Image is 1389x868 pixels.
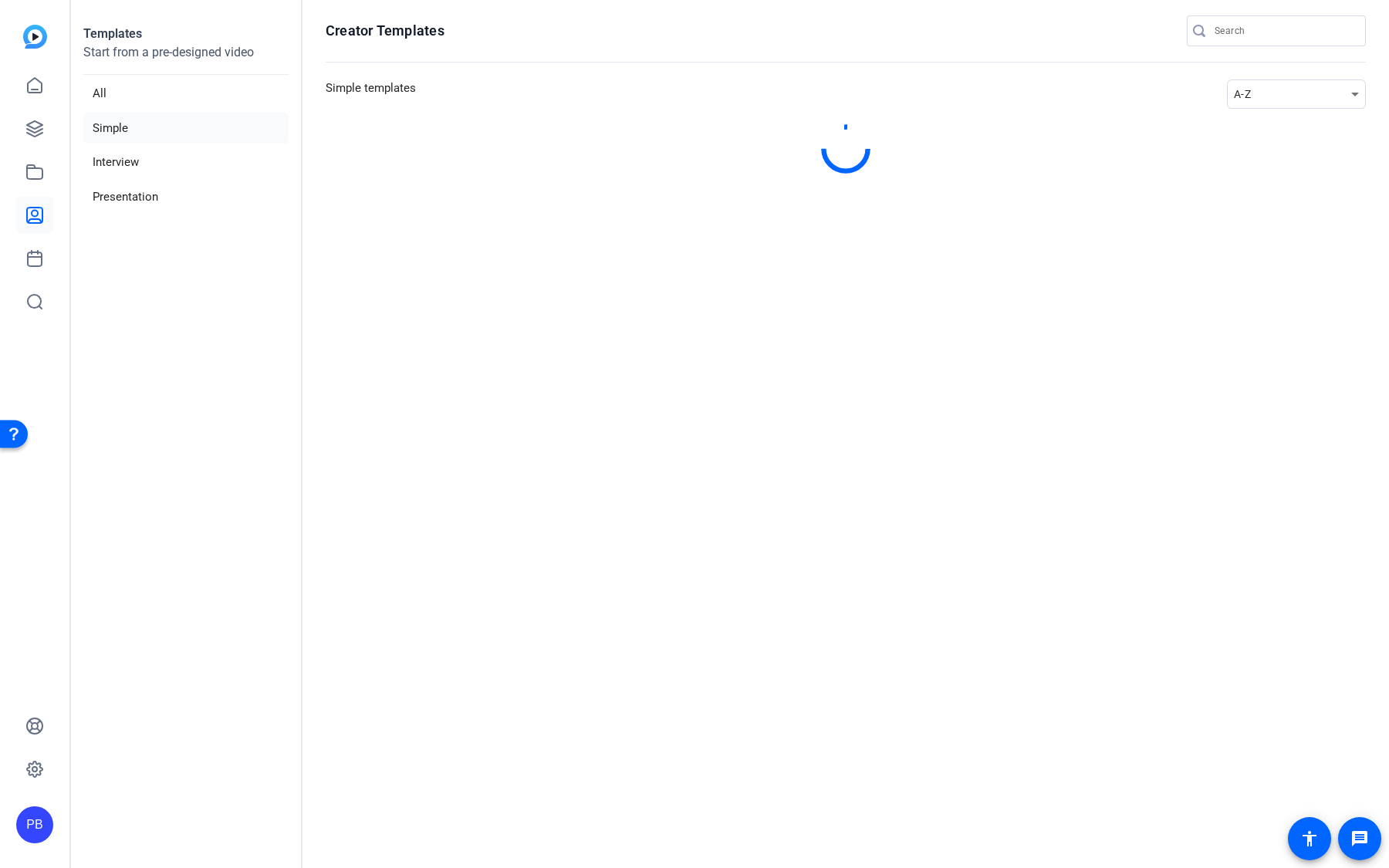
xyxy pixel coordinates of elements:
strong: Templates [83,26,142,41]
mat-icon: message [1350,829,1369,848]
span: A-Z [1234,88,1251,100]
li: Simple [83,113,289,144]
mat-icon: accessibility [1300,829,1319,848]
li: Interview [83,147,289,178]
input: Search [1215,22,1354,40]
p: Start from a pre-designed video [83,43,289,75]
h1: Creator Templates [326,22,444,40]
h3: Simple templates [326,79,416,109]
li: Presentation [83,181,289,213]
div: PB [16,806,53,843]
img: blue-gradient.svg [23,25,47,49]
li: All [83,78,289,110]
